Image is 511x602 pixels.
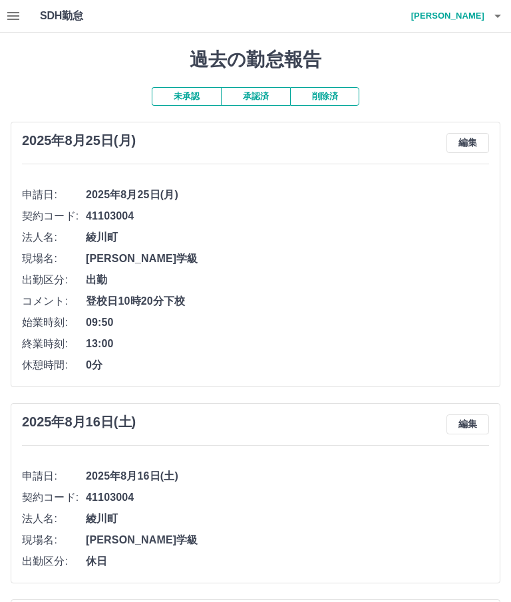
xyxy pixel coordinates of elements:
span: 出勤 [86,272,489,288]
span: 現場名: [22,532,86,548]
span: [PERSON_NAME]学級 [86,532,489,548]
span: 13:00 [86,336,489,352]
span: 申請日: [22,468,86,484]
span: 41103004 [86,208,489,224]
span: 出勤区分: [22,553,86,569]
button: 承認済 [221,87,290,106]
span: 法人名: [22,511,86,527]
span: 法人名: [22,229,86,245]
span: 綾川町 [86,229,489,245]
h1: 過去の勤怠報告 [11,49,500,71]
span: 始業時刻: [22,315,86,331]
span: 登校日10時20分下校 [86,293,489,309]
span: 休憩時間: [22,357,86,373]
span: 2025年8月25日(月) [86,187,489,203]
span: 綾川町 [86,511,489,527]
h3: 2025年8月16日(土) [22,414,136,430]
span: 2025年8月16日(土) [86,468,489,484]
button: 削除済 [290,87,359,106]
span: 契約コード: [22,490,86,506]
button: 編集 [446,133,489,153]
span: 申請日: [22,187,86,203]
span: 0分 [86,357,489,373]
span: 41103004 [86,490,489,506]
span: 契約コード: [22,208,86,224]
span: 現場名: [22,251,86,267]
span: [PERSON_NAME]学級 [86,251,489,267]
span: コメント: [22,293,86,309]
span: 終業時刻: [22,336,86,352]
span: 出勤区分: [22,272,86,288]
span: 09:50 [86,315,489,331]
button: 編集 [446,414,489,434]
span: 休日 [86,553,489,569]
button: 未承認 [152,87,221,106]
h3: 2025年8月25日(月) [22,133,136,148]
